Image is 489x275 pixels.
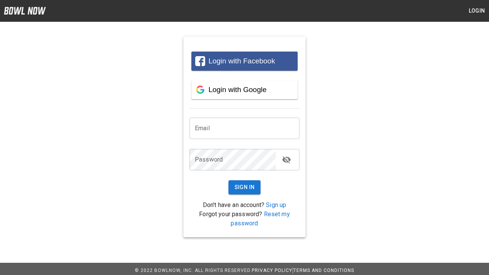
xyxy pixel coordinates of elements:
[135,268,252,273] span: © 2022 BowlNow, Inc. All Rights Reserved.
[189,201,300,210] p: Don't have an account?
[465,4,489,18] button: Login
[228,180,261,194] button: Sign In
[4,7,46,15] img: logo
[191,80,298,99] button: Login with Google
[189,210,300,228] p: Forgot your password?
[231,210,290,227] a: Reset my password
[209,86,267,94] span: Login with Google
[191,52,298,71] button: Login with Facebook
[293,268,354,273] a: Terms and Conditions
[252,268,292,273] a: Privacy Policy
[279,152,294,167] button: toggle password visibility
[209,57,275,65] span: Login with Facebook
[266,201,286,209] a: Sign up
